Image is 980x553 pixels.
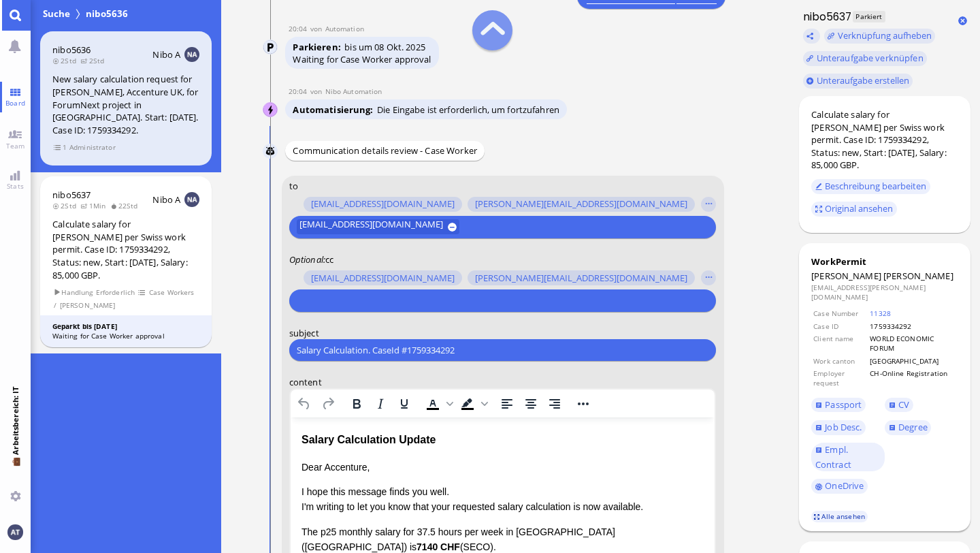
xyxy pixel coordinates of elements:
[184,47,199,62] img: NA
[869,321,957,332] td: 1759334292
[572,394,595,413] button: Reveal or hide additional toolbar items
[11,229,99,240] strong: Important warnings
[811,179,930,194] button: Beschreibung bearbeiten
[59,300,116,311] span: [PERSON_NAME]
[11,42,414,57] p: Dear Accenture,
[2,98,29,108] span: Board
[369,394,392,413] button: Italic
[421,394,455,413] div: Text color Black
[869,333,957,354] td: WORLD ECONOMIC FORUM
[345,394,368,413] button: Bold
[853,11,885,22] span: Parkiert
[299,219,443,234] span: [EMAIL_ADDRESS][DOMAIN_NAME]
[885,420,931,435] a: Degree
[316,394,340,413] button: Redo
[811,108,958,172] div: Calculate salary for [PERSON_NAME] per Swiss work permit. Case ID: 1759334292, Status: new, Start...
[377,104,559,116] span: Die Eingabe ist erforderlich, um fortzufahren
[304,197,462,212] button: [EMAIL_ADDRESS][DOMAIN_NAME]
[811,420,866,435] a: Job Desc.
[519,394,542,413] button: Align center
[148,287,195,298] span: Case Workers
[803,29,821,44] button: Ticket-Link nibo5637 in die Zwischenablage kopieren
[475,273,687,284] span: [PERSON_NAME][EMAIL_ADDRESS][DOMAIN_NAME]
[468,197,695,212] button: [PERSON_NAME][EMAIL_ADDRESS][DOMAIN_NAME]
[52,189,91,201] a: nibo5637
[110,201,142,210] span: 22Std
[11,164,76,175] strong: Critical issues
[152,193,180,206] span: Nibo A
[824,29,936,44] button: Verknüpfung aufheben
[869,368,957,389] td: CH-Online Registration
[11,107,414,138] p: The p25 monthly salary for 37.5 hours per week in [GEOGRAPHIC_DATA] ([GEOGRAPHIC_DATA]) is (SECO).
[297,219,459,234] button: [EMAIL_ADDRESS][DOMAIN_NAME]
[817,52,924,64] span: Unteraufgabe verknüpfen
[11,67,414,97] p: I hope this message finds you well. I'm writing to let you know that your requested salary calcul...
[11,14,414,31] div: Salary Calculation Update
[3,141,29,151] span: Team
[289,327,319,339] span: subject
[293,41,344,53] span: Parkieren
[811,202,897,217] button: Original ansehen
[393,394,416,413] button: Underline
[310,24,325,33] span: von
[475,199,687,210] span: [PERSON_NAME][EMAIL_ADDRESS][DOMAIN_NAME]
[184,192,199,207] img: NA
[468,270,695,285] button: [PERSON_NAME][EMAIL_ADDRESS][DOMAIN_NAME]
[870,309,891,318] a: 11328
[69,142,116,153] span: Administrator
[52,201,80,210] span: 2Std
[293,104,377,116] span: Automatisierung
[38,187,414,202] li: Missing Employment Confirmation Letter (ECL)
[883,270,953,282] span: [PERSON_NAME]
[304,270,462,285] button: [EMAIL_ADDRESS][DOMAIN_NAME]
[80,201,110,210] span: 1Min
[803,74,913,89] button: Unteraufgabe erstellen
[811,398,866,413] a: Passport
[869,355,957,366] td: [GEOGRAPHIC_DATA]
[289,253,325,266] em: :
[289,86,310,96] span: 20:04
[289,24,310,33] span: 20:04
[456,394,490,413] div: Background color Black
[3,181,27,191] span: Stats
[293,394,316,413] button: Undo
[799,9,852,25] h1: nibo5637
[293,53,431,65] div: Waiting for Case Worker approval
[344,41,372,53] span: bis um
[289,376,322,388] span: content
[52,218,199,281] div: Calculate salary for [PERSON_NAME] per Swiss work permit. Case ID: 1759334292, Status: new, Start...
[811,479,868,494] a: OneDrive
[495,394,519,413] button: Align left
[289,253,323,266] span: Optional
[813,333,868,354] td: Client name
[811,443,885,472] a: Empl. Contract
[40,7,73,20] span: Suche
[80,56,108,65] span: 2Std
[263,103,278,118] img: Nibo Automation
[11,149,57,160] strong: Heads-up:
[54,142,67,153] span: 1 Elemente anzeigen
[813,368,868,389] td: Employer request
[310,86,325,96] span: von
[52,321,200,332] div: Geparkt bis [DATE]
[813,308,868,319] td: Case Number
[885,398,913,413] a: CV
[52,44,91,56] a: nibo5636
[285,141,485,161] div: Communication details review - Case Worker
[543,394,566,413] button: Align right
[374,41,425,53] span: 08 Okt. 2025
[825,421,862,433] span: Job Desc.
[311,273,455,284] span: [EMAIL_ADDRESS][DOMAIN_NAME]
[811,255,958,268] div: WorkPermit
[325,24,364,33] span: automation@bluelakelegal.com
[54,287,135,298] span: Handlung Erforderlich
[811,270,881,282] span: [PERSON_NAME]
[11,14,414,486] body: Rich Text Area. Press ALT-0 for help.
[803,51,928,66] task-group-action-menu: Unteraufgabe verknüpfen
[325,253,333,266] span: cc
[83,7,131,20] span: nibo5636
[325,86,382,96] span: automation@nibo.ai
[10,455,20,486] span: 💼 Arbeitsbereich: IT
